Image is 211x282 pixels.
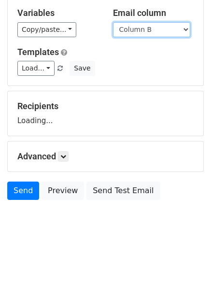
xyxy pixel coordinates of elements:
[17,151,194,162] h5: Advanced
[86,182,160,200] a: Send Test Email
[7,182,39,200] a: Send
[42,182,84,200] a: Preview
[17,47,59,57] a: Templates
[113,8,194,18] h5: Email column
[17,101,194,126] div: Loading...
[17,61,55,76] a: Load...
[17,22,76,37] a: Copy/paste...
[70,61,95,76] button: Save
[17,8,98,18] h5: Variables
[163,236,211,282] iframe: Chat Widget
[17,101,194,112] h5: Recipients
